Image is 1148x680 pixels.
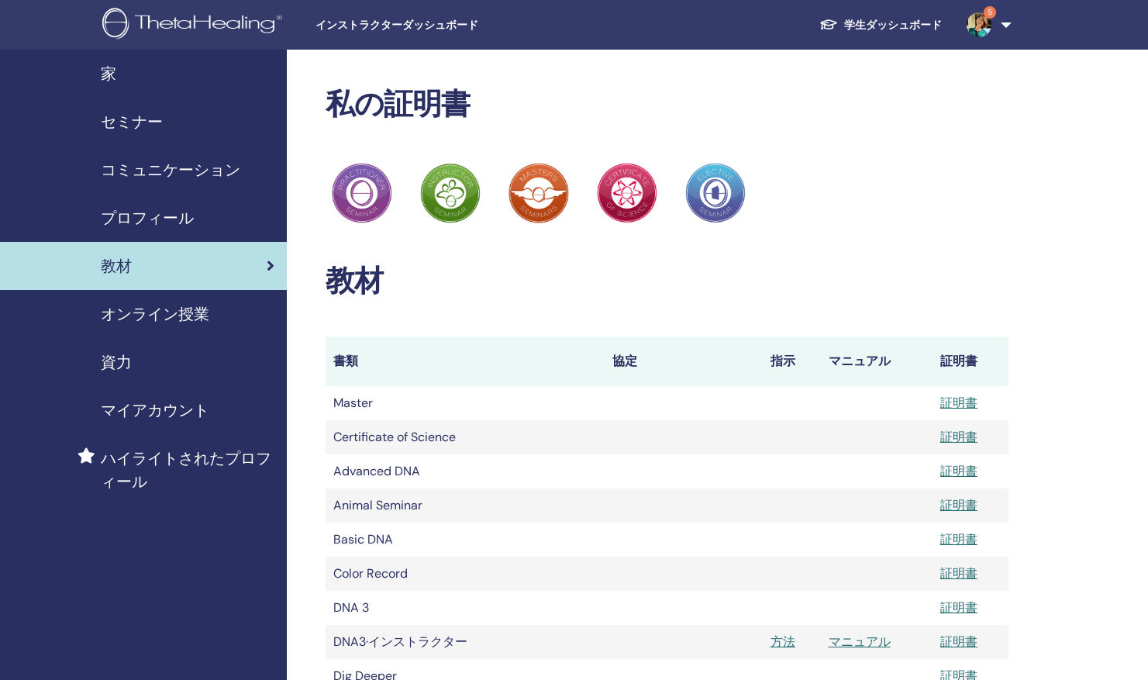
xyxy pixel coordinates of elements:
[101,302,209,326] span: オンライン授業
[332,163,392,223] img: Practitioner
[101,158,240,181] span: コミュニケーション
[326,386,605,420] td: Master
[967,12,991,37] img: default.jpg
[940,565,977,582] a: 証明書
[326,454,605,488] td: Advanced DNA
[420,163,481,223] img: Practitioner
[984,6,996,19] span: 5
[315,17,548,33] span: インストラクターダッシュボード
[326,557,605,591] td: Color Record
[101,62,116,85] span: 家
[763,337,821,386] th: 指示
[940,429,977,445] a: 証明書
[829,633,891,650] a: マニュアル
[940,531,977,547] a: 証明書
[326,591,605,625] td: DNA 3
[940,395,977,411] a: 証明書
[326,523,605,557] td: Basic DNA
[326,625,605,659] td: DNA3·インストラクター
[102,8,288,43] img: logo.png
[819,18,838,31] img: graduation-cap-white.svg
[326,420,605,454] td: Certificate of Science
[771,633,795,650] a: 方法
[326,264,1008,299] h2: 教材
[940,633,977,650] a: 証明書
[821,337,933,386] th: マニュアル
[326,337,605,386] th: 書類
[933,337,1008,386] th: 証明書
[940,599,977,616] a: 証明書
[685,163,746,223] img: Practitioner
[940,497,977,513] a: 証明書
[940,463,977,479] a: 証明書
[508,163,569,223] img: Practitioner
[101,399,209,422] span: マイアカウント
[326,87,1008,123] h2: 私の証明書
[326,488,605,523] td: Animal Seminar
[101,350,132,374] span: 資力
[101,206,194,230] span: プロフィール
[597,163,657,223] img: Practitioner
[605,337,762,386] th: 協定
[101,447,274,493] span: ハイライトされたプロフィール
[807,11,954,40] a: 学生ダッシュボード
[101,110,163,133] span: セミナー
[101,254,132,278] span: 教材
